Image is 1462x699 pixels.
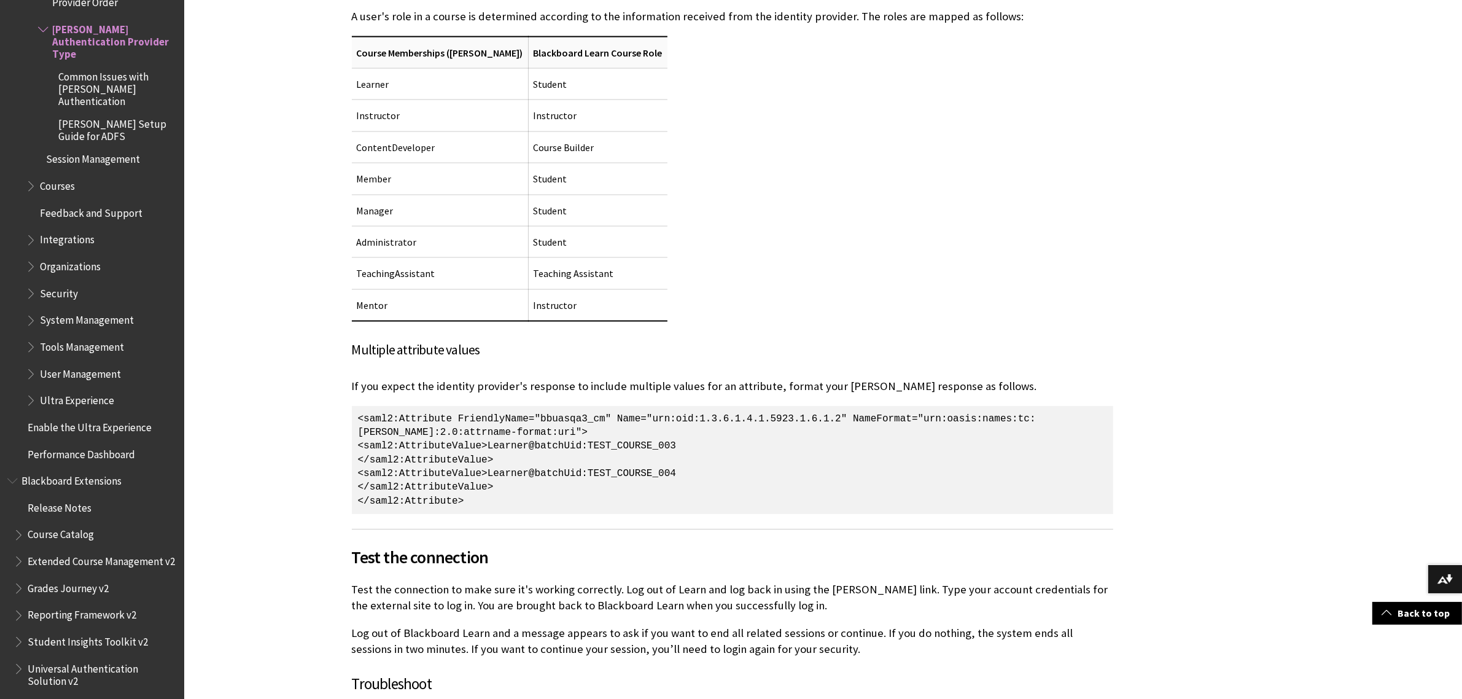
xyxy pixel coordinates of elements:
span: Student Insights Toolkit v2 [28,631,148,648]
span: Ultra Experience [40,390,114,407]
span: Extended Course Management v2 [28,551,175,568]
span: [PERSON_NAME] Setup Guide for ADFS [58,114,176,143]
th: Course Memberships ([PERSON_NAME]) [352,37,529,69]
span: Test the connection [352,544,1113,570]
p: If you expect the identity provider's response to include multiple values for an attribute, forma... [352,378,1113,394]
td: Member [352,163,529,195]
span: Common Issues with [PERSON_NAME] Authentication [58,66,176,107]
span: Release Notes [28,498,91,514]
p: <saml2:Attribute FriendlyName="bbuasqa3_cm" Name="urn:oid:1.3.6.1.4.1.5923.1.6.1.2" NameFormat="u... [352,406,1113,515]
td: Administrator [352,226,529,257]
span: Courses [40,176,75,192]
p: Log out of Blackboard Learn and a message appears to ask if you want to end all related sessions ... [352,625,1113,657]
td: Instructor [528,289,667,321]
span: Performance Dashboard [28,444,135,461]
span: Blackboard Extensions [21,471,122,487]
td: Manager [352,195,529,226]
span: Enable the Ultra Experience [28,417,152,434]
p: Test the connection to make sure it's working correctly. Log out of Learn and log back in using t... [352,582,1113,614]
nav: Book outline for Blackboard Extensions [7,471,177,687]
span: Course Catalog [28,525,94,541]
span: [PERSON_NAME] Authentication Provider Type [52,19,176,60]
td: Instructor [528,100,667,131]
span: Universal Authentication Solution v2 [28,658,176,687]
p: A user's role in a course is determined according to the information received from the identity p... [352,9,1113,25]
td: ContentDeveloper [352,131,529,163]
td: Student [528,226,667,257]
span: Feedback and Support [40,203,142,219]
td: Learner [352,69,529,100]
span: Grades Journey v2 [28,578,109,595]
span: User Management [40,364,121,380]
td: Teaching Assistant [528,258,667,289]
td: Course Builder [528,131,667,163]
span: Session Management [46,149,140,166]
td: Instructor [352,100,529,131]
td: TeachingAssistant [352,258,529,289]
th: Blackboard Learn Course Role [528,37,667,69]
td: Student [528,69,667,100]
span: Reporting Framework v2 [28,605,136,622]
td: Student [528,163,667,195]
span: Integrations [40,230,95,246]
td: Mentor [352,289,529,321]
a: Back to top [1372,602,1462,625]
span: Security [40,283,78,300]
td: Student [528,195,667,226]
span: Tools Management [40,337,124,353]
h4: Multiple attribute values [352,340,1113,360]
span: Organizations [40,256,101,273]
h3: Troubleshoot [352,673,1113,696]
span: System Management [40,310,134,327]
